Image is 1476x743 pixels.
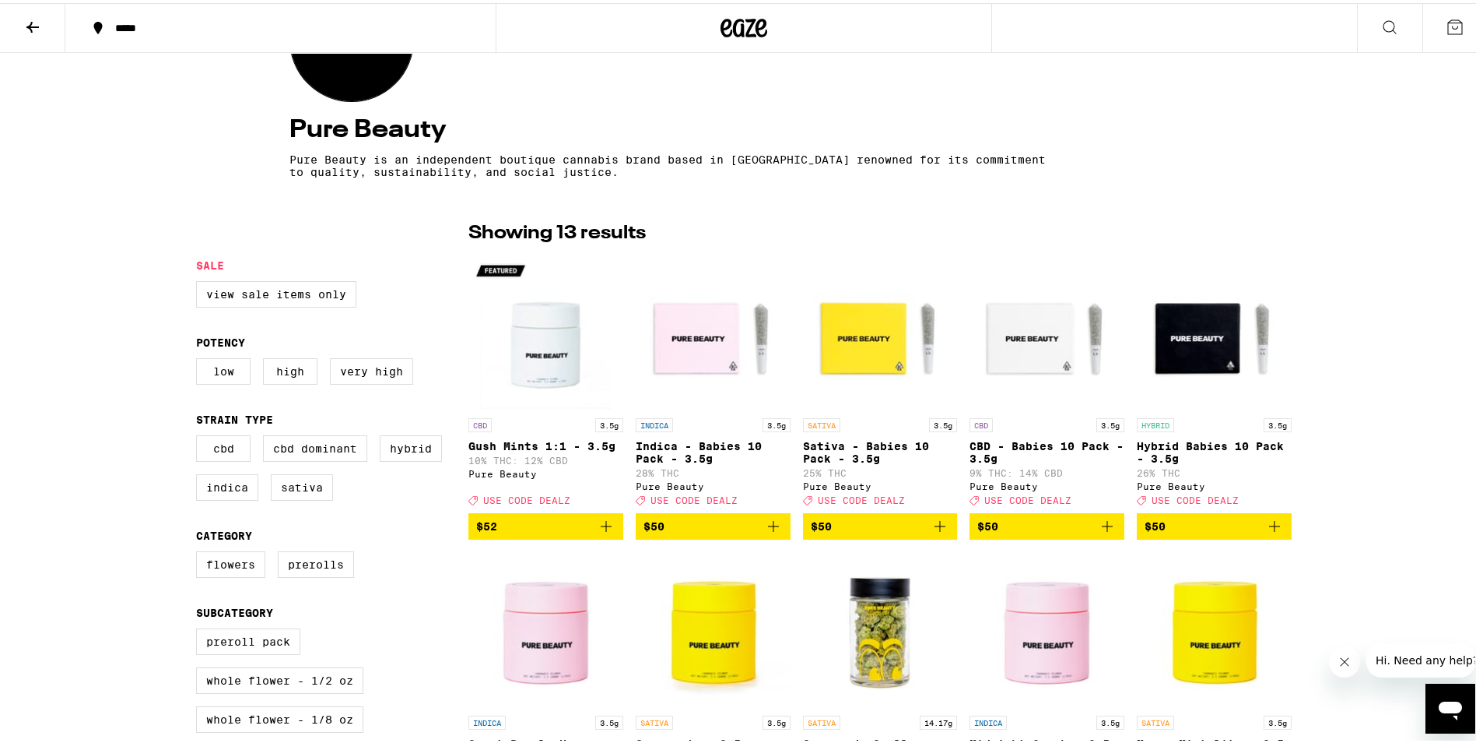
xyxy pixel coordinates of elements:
img: Pure Beauty - Mango Mintality - 3.5g [1137,549,1292,705]
img: Pure Beauty - Sativa - Babies 10 Pack - 3.5g [803,252,958,407]
span: $52 [476,517,497,530]
iframe: Button to launch messaging window [1425,681,1475,731]
p: CBD - Babies 10 Pack - 3.5g [969,437,1124,462]
span: $50 [643,517,664,530]
div: Pure Beauty [468,466,623,476]
div: Pure Beauty [969,478,1124,488]
img: Pure Beauty - Indica - Babies 10 Pack - 3.5g [636,252,791,407]
p: 3.5g [595,713,623,727]
p: INDICA [636,415,673,429]
p: Pure Beauty is an independent boutique cannabis brand based in [GEOGRAPHIC_DATA] renowned for its... [289,150,1061,175]
label: CBD [196,432,251,459]
p: 26% THC [1137,465,1292,475]
p: 9% THC: 14% CBD [969,465,1124,475]
iframe: Message from company [1366,640,1475,674]
img: Pure Beauty - Midnight Snack - 3.5g [969,549,1124,705]
legend: Sale [196,256,224,269]
button: Add to bag [969,510,1124,537]
span: USE CODE DEALZ [1152,492,1239,502]
div: Pure Beauty [636,478,791,488]
img: Pure Beauty - Hybrid Babies 10 Pack - 3.5g [1137,252,1292,407]
span: USE CODE DEALZ [483,492,570,502]
label: CBD Dominant [263,432,367,459]
p: 14.17g [920,713,957,727]
label: Preroll Pack [196,625,300,652]
p: Sativa - Babies 10 Pack - 3.5g [803,437,958,462]
legend: Subcategory [196,604,273,616]
p: Showing 13 results [468,217,646,244]
p: SATIVA [1137,713,1174,727]
label: Flowers [196,548,265,575]
p: SATIVA [803,713,840,727]
label: View Sale Items Only [196,278,356,305]
p: CBD [468,415,492,429]
img: Pure Beauty - CBD - Babies 10 Pack - 3.5g [969,252,1124,407]
span: $50 [977,517,998,530]
p: Hybrid Babies 10 Pack - 3.5g [1137,437,1292,462]
a: Open page for Hybrid Babies 10 Pack - 3.5g from Pure Beauty [1137,252,1292,510]
span: USE CODE DEALZ [818,492,905,502]
p: SATIVA [636,713,673,727]
label: High [263,355,317,382]
legend: Category [196,526,252,539]
button: Add to bag [468,510,623,537]
p: 10% THC: 12% CBD [468,452,623,463]
p: CBD [969,415,993,429]
p: 3.5g [763,415,791,429]
p: 3.5g [595,415,623,429]
p: HYBRID [1137,415,1174,429]
p: 25% THC [803,465,958,475]
label: Sativa [271,471,333,498]
label: Hybrid [380,432,442,459]
iframe: Close message [1329,643,1360,674]
legend: Potency [196,333,245,346]
p: INDICA [969,713,1007,727]
div: Pure Beauty [1137,478,1292,488]
label: Whole Flower - 1/2 oz [196,664,363,691]
legend: Strain Type [196,410,273,423]
p: Indica - Babies 10 Pack - 3.5g [636,437,791,462]
p: 3.5g [1264,713,1292,727]
p: 3.5g [1096,713,1124,727]
p: 3.5g [1096,415,1124,429]
span: Hi. Need any help? [9,11,112,23]
a: Open page for CBD - Babies 10 Pack - 3.5g from Pure Beauty [969,252,1124,510]
h4: Pure Beauty [289,114,1198,139]
span: $50 [1145,517,1166,530]
img: Pure Beauty - Gush Mints 1:1 - 3.5g [468,252,623,407]
a: Open page for Sativa - Babies 10 Pack - 3.5g from Pure Beauty [803,252,958,510]
p: Gush Mints 1:1 - 3.5g [468,437,623,449]
p: 3.5g [929,415,957,429]
a: Open page for Gush Mints 1:1 - 3.5g from Pure Beauty [468,252,623,510]
label: Prerolls [278,548,354,575]
button: Add to bag [803,510,958,537]
button: Add to bag [1137,510,1292,537]
p: 3.5g [1264,415,1292,429]
span: USE CODE DEALZ [984,492,1071,502]
a: Open page for Indica - Babies 10 Pack - 3.5g from Pure Beauty [636,252,791,510]
label: Very High [330,355,413,382]
div: Pure Beauty [803,478,958,488]
label: Indica [196,471,258,498]
label: Whole Flower - 1/8 oz [196,703,363,730]
span: $50 [811,517,832,530]
img: Pure Beauty - Sweet Purple Haze - 3.5g [468,549,623,705]
button: Add to bag [636,510,791,537]
p: SATIVA [803,415,840,429]
p: 3.5g [763,713,791,727]
p: INDICA [468,713,506,727]
label: Low [196,355,251,382]
span: USE CODE DEALZ [650,492,738,502]
img: Pure Beauty - Crescendo - 3.5g [636,549,791,705]
img: Pure Beauty - Crescendo Smalls - 14.17g [803,549,958,705]
p: 28% THC [636,465,791,475]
